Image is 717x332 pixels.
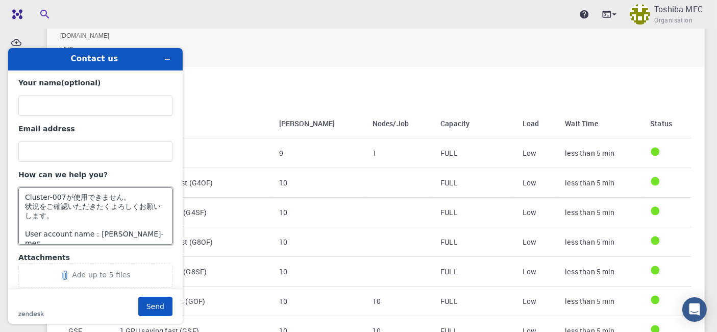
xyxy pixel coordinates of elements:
[432,109,514,138] th: Capacity
[682,297,707,322] div: Open Intercom Messenger
[557,138,642,168] td: less than 5 min
[18,223,172,248] button: Attachments
[112,168,271,198] td: 4 GPUs ordinary fast (G4OF)
[557,257,642,287] td: less than 5 min
[514,138,557,168] td: Low
[19,7,56,16] span: Support
[514,287,557,316] td: Low
[432,257,514,287] td: FULL
[432,198,514,227] td: FULL
[112,227,271,257] td: 8 GPUs ordinary fast (G8OF)
[271,257,364,287] td: 10
[60,45,691,55] small: LIVE
[364,138,432,168] td: 1
[364,109,432,138] th: Nodes/Job
[271,138,364,168] td: 9
[112,257,271,287] td: 8 GPUs saving fast (G8SF)
[112,109,271,138] th: Full name
[642,109,691,138] th: Status
[18,131,108,139] strong: How can we help you?
[18,148,172,205] textarea: Cluster-007が使用できません。 状況をご確認いただきたくよろしくお願いします。 User account name：[PERSON_NAME]-mec User name：[PERSO...
[60,18,691,55] h2: Cluster-001 (AWS)
[364,287,432,316] td: 10
[18,85,75,93] strong: Email address
[557,287,642,316] td: less than 5 min
[271,227,364,257] td: 10
[432,168,514,198] td: FULL
[654,3,703,15] p: Toshiba MEC
[60,31,691,41] small: [DOMAIN_NAME]
[557,109,642,138] th: Wait Time
[271,287,364,316] td: 10
[514,198,557,227] td: Low
[557,198,642,227] td: less than 5 min
[112,138,271,168] td: debug (D)
[72,231,130,239] div: Add up to 5 files
[60,89,691,99] h4: Queues
[432,287,514,316] td: FULL
[514,257,557,287] td: Low
[18,213,172,223] label: Attachments
[271,198,364,227] td: 10
[159,12,176,27] button: Minimize widget
[630,4,650,25] img: Toshiba MEC
[271,168,364,198] td: 10
[432,227,514,257] td: FULL
[654,15,693,26] span: Organisation
[514,227,557,257] td: Low
[557,227,642,257] td: less than 5 min
[557,168,642,198] td: less than 5 min
[18,39,61,47] strong: Your name
[514,168,557,198] td: Low
[18,38,172,49] div: (optional)
[112,287,271,316] td: 1 GPU ordinary fast (GOF)
[112,198,271,227] td: 4 GPUs saving fast (G4SF)
[138,257,172,276] button: Send
[44,13,145,25] h1: Contact us
[432,138,514,168] td: FULL
[8,9,22,19] img: logo
[271,109,364,138] th: [PERSON_NAME]
[514,109,557,138] th: Load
